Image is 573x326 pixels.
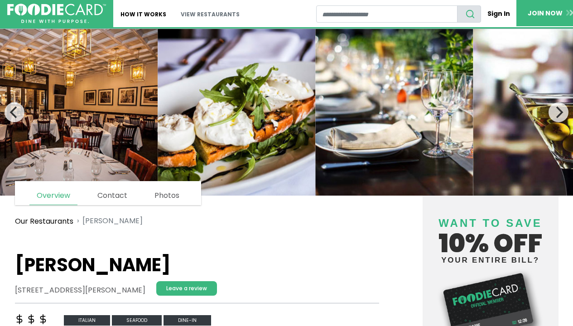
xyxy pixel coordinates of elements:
button: Next [549,102,568,122]
button: search [457,5,481,23]
span: Dine-in [164,315,211,326]
button: Previous [5,102,24,122]
input: restaurant search [316,5,457,23]
a: Overview [29,187,77,205]
h4: 10% off [430,206,551,264]
a: italian [64,314,112,325]
h1: [PERSON_NAME] [15,254,379,276]
span: italian [64,315,110,326]
span: seafood [112,315,162,326]
span: Want to save [438,217,542,229]
a: Contact [90,187,135,205]
a: Our Restaurants [15,216,73,227]
nav: page links [15,181,201,205]
a: Leave a review [156,281,217,296]
a: Sign In [481,5,516,22]
address: [STREET_ADDRESS][PERSON_NAME] [15,285,145,296]
li: [PERSON_NAME] [73,216,143,227]
a: Photos [147,187,187,205]
nav: breadcrumb [15,210,379,232]
small: your entire bill? [430,256,551,264]
img: FoodieCard; Eat, Drink, Save, Donate [7,4,106,24]
a: seafood [112,314,164,325]
a: Dine-in [164,314,211,325]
